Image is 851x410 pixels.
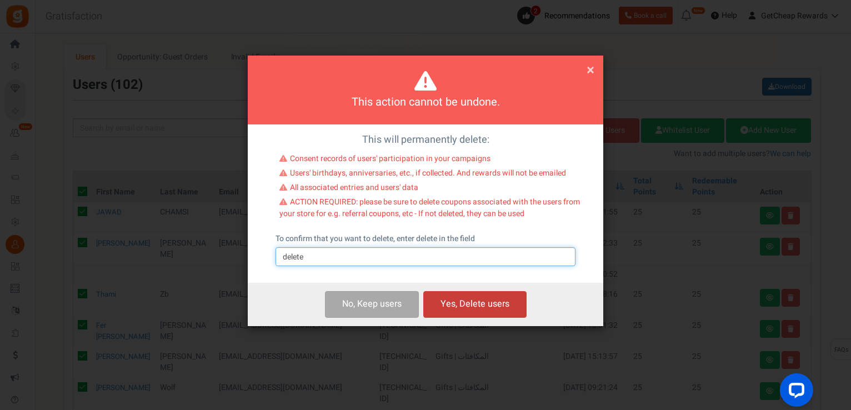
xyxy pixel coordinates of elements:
[276,233,475,244] label: To confirm that you want to delete, enter delete in the field
[262,94,589,111] h4: This action cannot be undone.
[423,291,527,317] button: Yes, Delete users
[276,247,575,266] input: delete
[256,133,595,147] p: This will permanently delete:
[279,197,580,222] li: ACTION REQUIRED: please be sure to delete coupons associated with the users from your store for e...
[325,291,419,317] button: No, Keep users
[587,59,594,81] span: ×
[279,168,580,182] li: Users' birthdays, anniversaries, etc., if collected. And rewards will not be emailed
[279,182,580,197] li: All associated entries and users' data
[279,153,580,168] li: Consent records of users' participation in your campaigns
[397,297,402,311] span: s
